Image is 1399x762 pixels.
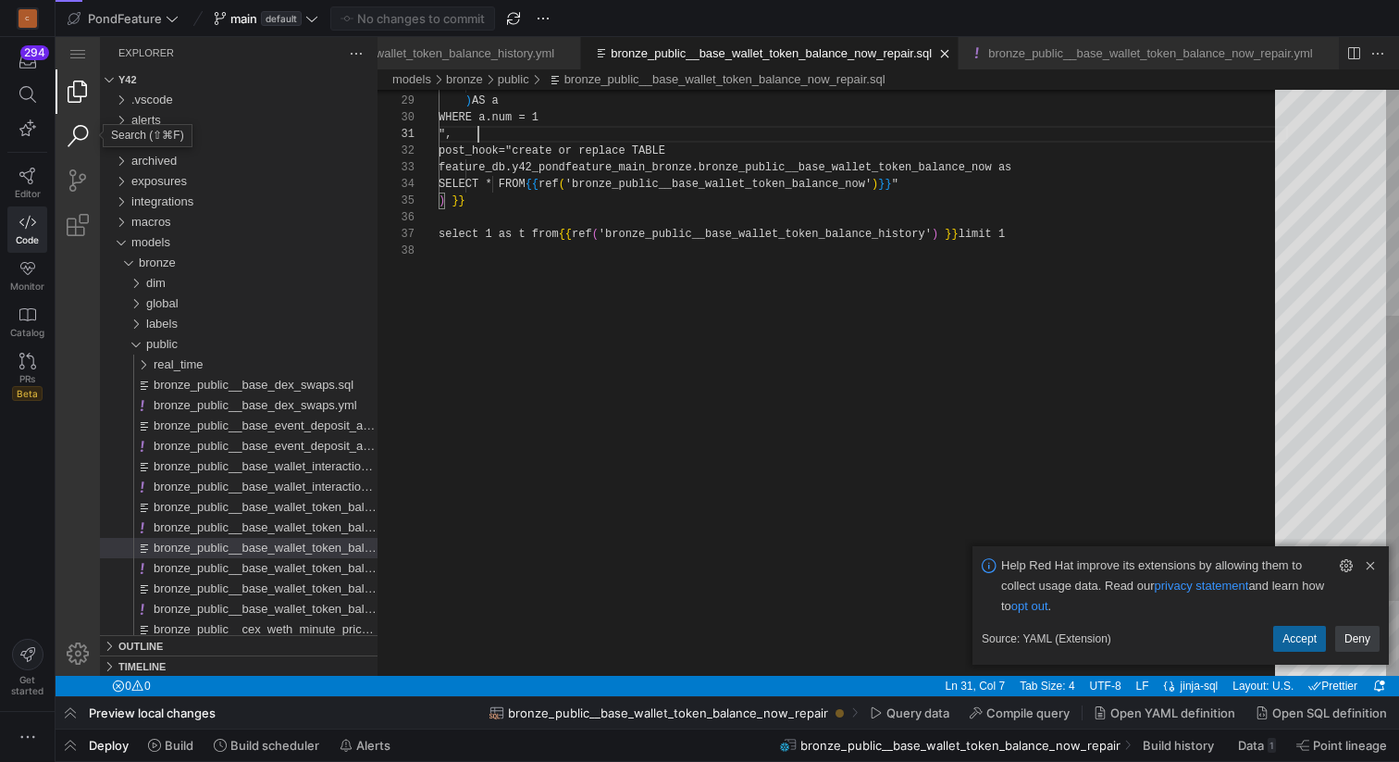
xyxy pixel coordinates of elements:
[44,53,322,73] div: .vscode
[1313,738,1387,753] span: Point lineage
[383,191,503,204] span: select 1 as t from
[91,236,322,256] div: /models/bronze/dim
[917,509,1333,628] div: Help Red Hat improve its extensions by allowing them to collect usage data. Read our [privacy sta...
[98,585,331,599] span: bronze_public__cex_weth_minute_price.sql
[470,141,483,154] span: {{
[19,9,37,28] div: C
[1261,7,1280,26] li: Close (⌘W)
[44,155,322,175] div: integrations
[882,639,957,659] div: Ln 31, Col 7
[416,57,443,70] span: AS a
[91,297,322,318] div: /models/bronze/public
[20,45,49,60] div: 294
[78,582,322,603] div: /models/bronze/public/bronze_public__cex_weth_minute_price.sql
[98,544,381,558] span: bronze_public__base_wallet_token_balance_now.sql
[44,134,322,155] div: exposures
[44,114,322,134] div: archived
[98,422,378,436] span: bronze_public__base_wallet_interaction_transfer.sql
[876,191,883,204] span: )
[986,706,1070,720] span: Compile query
[44,598,322,618] div: Outline Section
[836,141,843,154] span: "
[44,216,322,236] div: bronze
[510,141,816,154] span: 'bronze_public__base_wallet_token_balance_now'
[98,402,365,416] span: bronze_public__base_event_deposit_address.yml
[261,11,302,26] span: default
[1277,518,1329,539] ul: Notification Actions
[7,3,47,34] a: C
[91,259,123,273] span: global
[1099,542,1194,556] a: privacy statement
[876,7,902,26] ul: Tab actions
[7,631,47,704] button: Getstarted
[1101,639,1122,659] div: Editor Language Status: Formatting, There are multiple formatters for 'jinja-sql' files. One of t...
[903,191,949,204] span: limit 1
[339,189,359,206] div: 37
[339,122,359,139] div: 33
[76,117,121,131] span: archived
[390,35,427,49] a: bronze
[1230,730,1284,761] button: Data1
[508,706,828,720] span: bronze_public__base_wallet_token_balance_now_repair
[49,639,102,659] div: No Problems
[7,206,47,253] a: Code
[44,481,322,501] div: bronze_public__base_wallet_token_balance_history.yml
[1272,706,1387,720] span: Open SQL definition
[423,89,424,106] textarea: bronze_public__base_wallet_token_balance_now_repair.sql
[1104,639,1122,659] a: Editor Language Status: Formatting, There are multiple formatters for 'jinja-sql' files. One of t...
[339,139,359,156] div: 34
[76,53,322,73] div: /.vscode
[78,419,322,440] div: /models/bronze/public/bronze_public__base_wallet_interaction_transfer.sql
[383,124,662,137] span: feature_db.y42_pondfeature_main_bronze.bro
[516,191,537,204] span: ref
[78,358,322,379] div: /models/bronze/public/bronze_public__base_dex_swaps.yml
[98,361,302,375] span: bronze_public__base_dex_swaps.yml
[933,9,1257,23] a: bronze_public__base_wallet_token_balance_now_repair.yml
[339,172,359,189] div: 36
[48,88,136,109] div: Search (⇧⌘F)
[383,91,396,104] span: ",
[291,6,311,27] a: Views and More Actions...
[44,501,322,521] div: bronze_public__base_wallet_token_balance_now_repair.sql
[44,562,322,582] div: bronze_public__base_wallet_token_balance_now.yml
[44,460,322,481] div: bronze_public__base_wallet_token_balance_history.sql
[337,35,376,49] a: models
[44,277,322,297] div: labels
[98,381,363,395] span: bronze_public__base_event_deposit_address.sql
[339,56,359,72] div: 29
[78,521,322,542] div: /models/bronze/public/bronze_public__base_wallet_token_balance_now_repair.yml
[880,7,898,26] a: Close (⌘W)
[1085,697,1244,729] button: Open YAML definition
[52,639,99,659] a: No Problems
[1027,639,1073,659] div: UTF-8
[98,463,395,477] span: bronze_public__base_wallet_token_balance_history.sql
[396,157,409,170] span: }}
[959,639,1023,659] a: Tab Size: 4
[1170,639,1245,659] div: Layout: U.S.
[88,11,162,26] span: PondFeature
[78,379,322,399] div: /models/bronze/public/bronze_public__base_event_deposit_address.sql
[1134,730,1226,761] button: Build history
[499,7,525,26] ul: Tab actions
[1280,589,1324,615] a: Deny
[89,706,216,720] span: Preview local changes
[44,440,322,460] div: bronze_public__base_wallet_interaction_transfer.yml
[7,44,47,78] button: 294
[78,338,322,358] div: /models/bronze/public/bronze_public__base_dex_swaps.sql
[383,157,390,170] span: )
[946,521,1269,576] span: Help Red Hat improve its extensions by allowing them to collect usage data. Read our and learn ho...
[76,198,115,212] span: models
[98,565,385,579] span: bronze_public__base_wallet_token_balance_now.yml
[76,195,322,216] div: /models
[63,6,183,31] button: PondFeature
[1172,639,1243,659] a: Layout: U.S.
[44,582,322,603] div: bronze_public__cex_weth_minute_price.sql
[44,256,322,277] div: global
[44,399,322,419] div: bronze_public__base_event_deposit_address.yml
[91,239,110,253] span: dim
[331,730,399,761] button: Alerts
[44,236,322,256] div: dim
[205,730,328,761] button: Build scheduler
[83,219,120,232] span: bronze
